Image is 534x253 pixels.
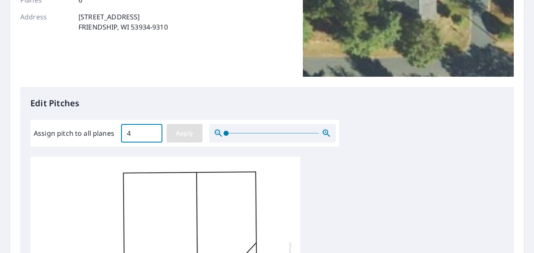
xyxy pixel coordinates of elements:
[30,97,504,110] p: Edit Pitches
[121,121,162,145] input: 00.0
[34,128,114,138] label: Assign pitch to all planes
[78,12,168,32] p: [STREET_ADDRESS] FRIENDSHIP, WI 53934-9310
[173,128,196,139] span: Apply
[167,124,202,143] button: Apply
[20,12,71,32] p: Address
